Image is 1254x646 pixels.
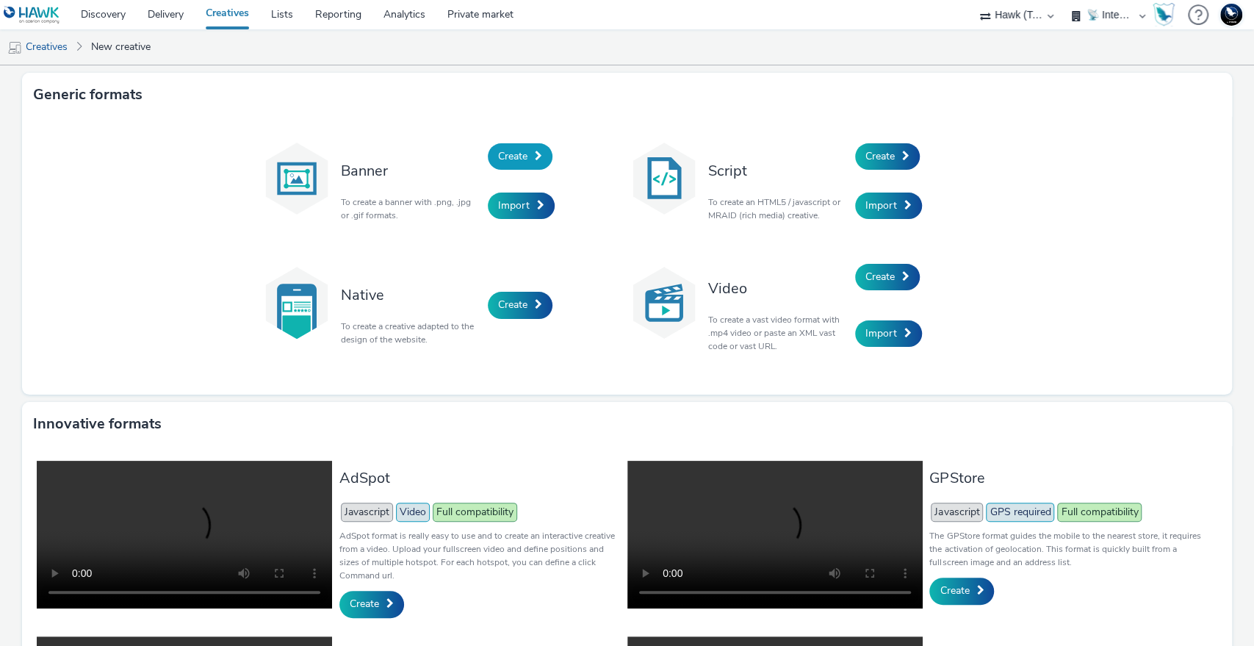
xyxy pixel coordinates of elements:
h3: AdSpot [339,468,620,488]
a: Create [488,143,552,170]
span: Create [498,298,527,312]
h3: Generic formats [33,84,143,106]
a: Create [855,264,920,290]
span: Video [396,503,430,522]
span: GPS required [986,503,1054,522]
h3: Video [708,279,848,298]
p: To create a creative adapted to the design of the website. [341,320,480,346]
img: code.svg [627,142,701,215]
span: Javascript [341,503,393,522]
h3: Banner [341,161,480,181]
a: Create [339,591,404,617]
img: banner.svg [260,142,334,215]
h3: Native [341,285,480,305]
a: Import [488,193,555,219]
span: Import [498,198,530,212]
a: New creative [84,29,158,65]
span: Create [940,584,969,597]
img: mobile [7,40,22,55]
p: To create a banner with .png, .jpg or .gif formats. [341,195,480,222]
h3: Innovative formats [33,413,162,435]
img: undefined Logo [4,6,60,24]
a: Create [855,143,920,170]
a: Import [855,320,922,347]
span: Import [865,198,897,212]
span: Create [498,149,527,163]
a: Create [488,292,552,318]
h3: Script [708,161,848,181]
p: AdSpot format is really easy to use and to create an interactive creative from a video. Upload yo... [339,529,620,582]
p: To create an HTML5 / javascript or MRAID (rich media) creative. [708,195,848,222]
a: Import [855,193,922,219]
span: Full compatibility [1057,503,1142,522]
img: video.svg [627,266,701,340]
span: Full compatibility [433,503,517,522]
span: Create [865,270,895,284]
span: Create [350,597,379,611]
span: Javascript [931,503,983,522]
a: Create [929,578,994,604]
span: Create [865,149,895,163]
img: Hawk Academy [1153,3,1175,26]
h3: GPStore [929,468,1210,488]
a: Hawk Academy [1153,3,1181,26]
img: native.svg [260,266,334,340]
p: The GPStore format guides the mobile to the nearest store, it requires the activation of geolocat... [929,529,1210,569]
img: Support Hawk [1220,4,1242,26]
p: To create a vast video format with .mp4 video or paste an XML vast code or vast URL. [708,313,848,353]
span: Import [865,326,897,340]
